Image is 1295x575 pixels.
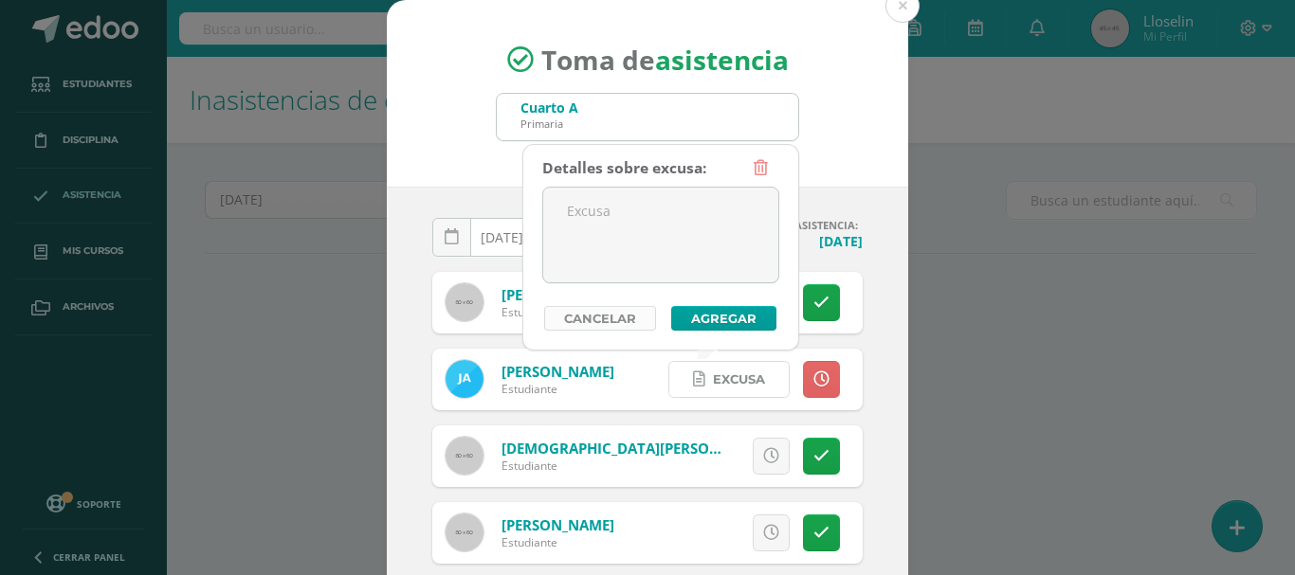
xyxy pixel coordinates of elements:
span: Toma de [541,42,789,78]
img: 60x60 [446,437,483,475]
a: Cancelar [544,306,656,331]
button: Agregar [671,306,776,331]
input: Busca un grado o sección aquí... [497,94,798,140]
img: 60x60 [446,283,483,321]
a: [DEMOGRAPHIC_DATA][PERSON_NAME] [502,439,773,458]
a: [PERSON_NAME] [502,515,614,534]
img: 60x60 [446,513,483,551]
div: Estudiante [502,304,614,320]
div: Estudiante [502,381,614,397]
div: Estudiante [502,534,614,550]
a: Excusa [668,361,790,398]
div: Primaria [520,117,578,131]
a: [PERSON_NAME] [502,362,614,381]
div: Detalles sobre excusa: [542,150,706,187]
a: [PERSON_NAME] [502,285,614,304]
img: 907137e29065769887b4412bd02e3fe5.png [446,360,483,398]
div: Estudiante [502,458,729,474]
div: Cuarto A [520,99,578,117]
strong: asistencia [655,42,789,78]
span: Excusa [713,362,765,397]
